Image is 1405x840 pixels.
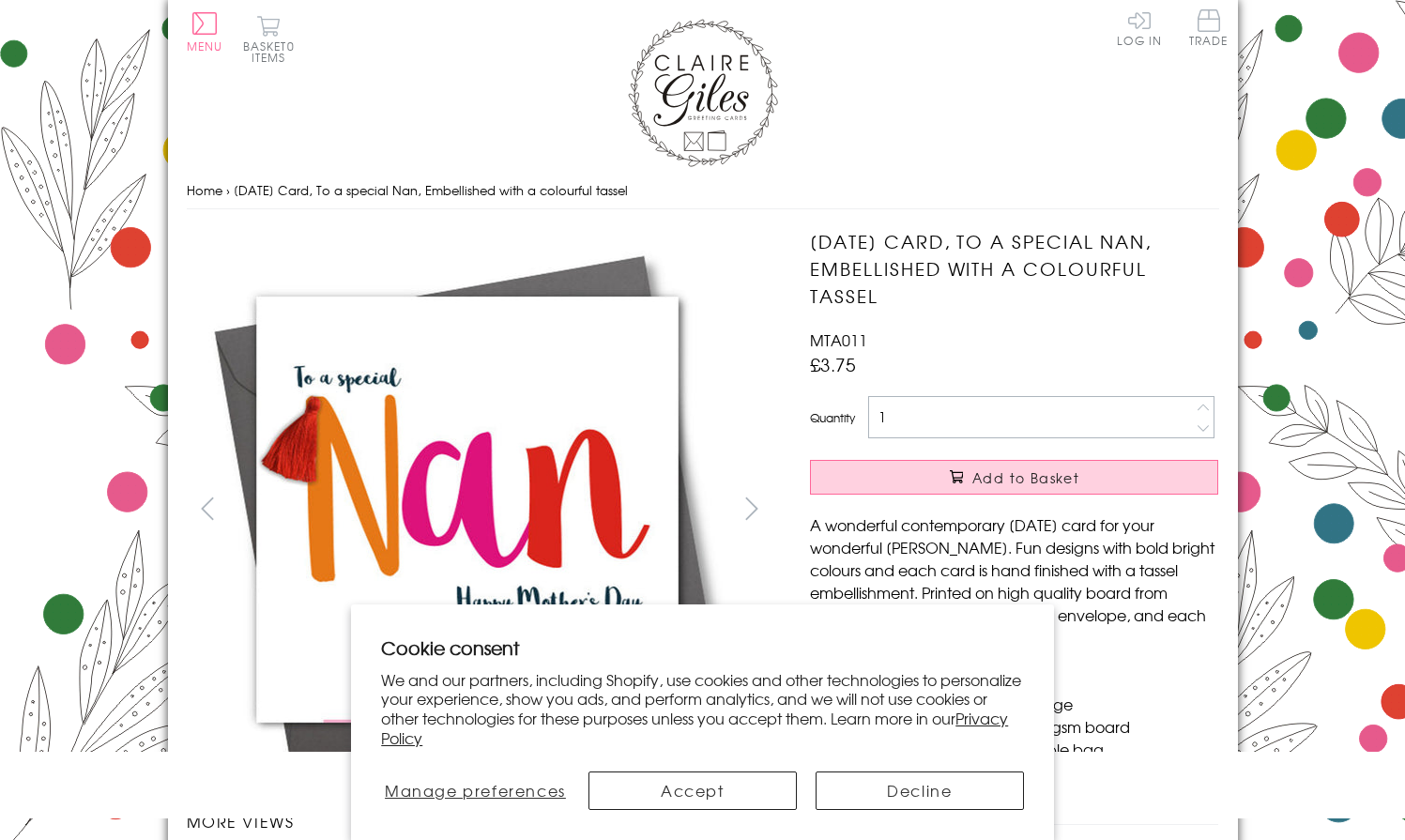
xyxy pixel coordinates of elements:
img: Mother's Day Card, To a special Nan, Embellished with a colourful tassel [186,228,749,791]
label: Quantity [810,409,855,426]
button: Add to Basket [810,460,1218,495]
button: prev [187,487,229,529]
span: Trade [1189,9,1229,46]
span: £3.75 [810,351,856,377]
a: Log In [1117,9,1162,46]
button: Menu [187,12,223,52]
span: Add to Basket [972,468,1079,487]
a: Privacy Policy [381,707,1008,749]
button: Accept [588,771,797,810]
p: A wonderful contemporary [DATE] card for your wonderful [PERSON_NAME]. Fun designs with bold brig... [810,513,1218,649]
span: MTA011 [810,328,867,351]
button: Decline [816,771,1024,810]
nav: breadcrumbs [187,172,1219,210]
a: Home [187,181,222,199]
span: [DATE] Card, To a special Nan, Embellished with a colourful tassel [234,181,628,199]
span: Manage preferences [385,779,566,802]
span: Menu [187,38,223,54]
button: Basket0 items [243,15,295,63]
h1: [DATE] Card, To a special Nan, Embellished with a colourful tassel [810,228,1218,309]
p: We and our partners, including Shopify, use cookies and other technologies to personalize your ex... [381,670,1024,748]
img: Claire Giles Greetings Cards [628,19,778,167]
img: Mother's Day Card, To a special Nan, Embellished with a colourful tassel [772,228,1336,791]
span: 0 items [252,38,295,66]
h2: Cookie consent [381,634,1024,661]
h3: More views [187,810,773,832]
span: › [226,181,230,199]
a: Trade [1189,9,1229,50]
button: Manage preferences [381,771,569,810]
button: next [730,487,772,529]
